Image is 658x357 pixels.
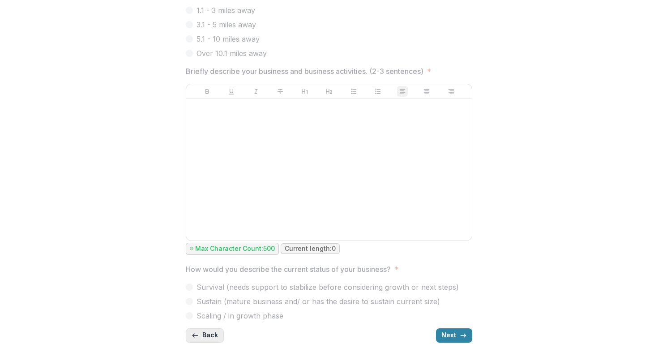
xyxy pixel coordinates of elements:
button: Align Left [397,86,408,97]
button: Bold [202,86,213,97]
button: Strike [275,86,286,97]
p: Current length: 0 [285,245,336,253]
span: 3.1 - 5 miles away [197,19,256,30]
p: Max Character Count: 500 [195,245,275,253]
button: Ordered List [372,86,383,97]
button: Heading 2 [324,86,334,97]
span: Sustain (mature business and/ or has the desire to sustain current size) [197,296,440,307]
button: Underline [226,86,237,97]
button: Back [186,328,224,343]
button: Next [436,328,472,343]
p: How would you describe the current status of your business? [186,264,391,275]
span: 1.1 - 3 miles away [197,5,255,16]
span: Survival (needs support to stabilize before considering growth or next steps) [197,282,459,292]
button: Align Center [421,86,432,97]
span: 5.1 - 10 miles away [197,34,260,44]
button: Italicize [251,86,261,97]
span: Scaling / in growth phase [197,310,283,321]
span: Over 10.1 miles away [197,48,267,59]
button: Heading 1 [299,86,310,97]
button: Align Right [446,86,457,97]
p: Briefly describe your business and business activities. (2-3 sentences) [186,66,423,77]
button: Bullet List [348,86,359,97]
